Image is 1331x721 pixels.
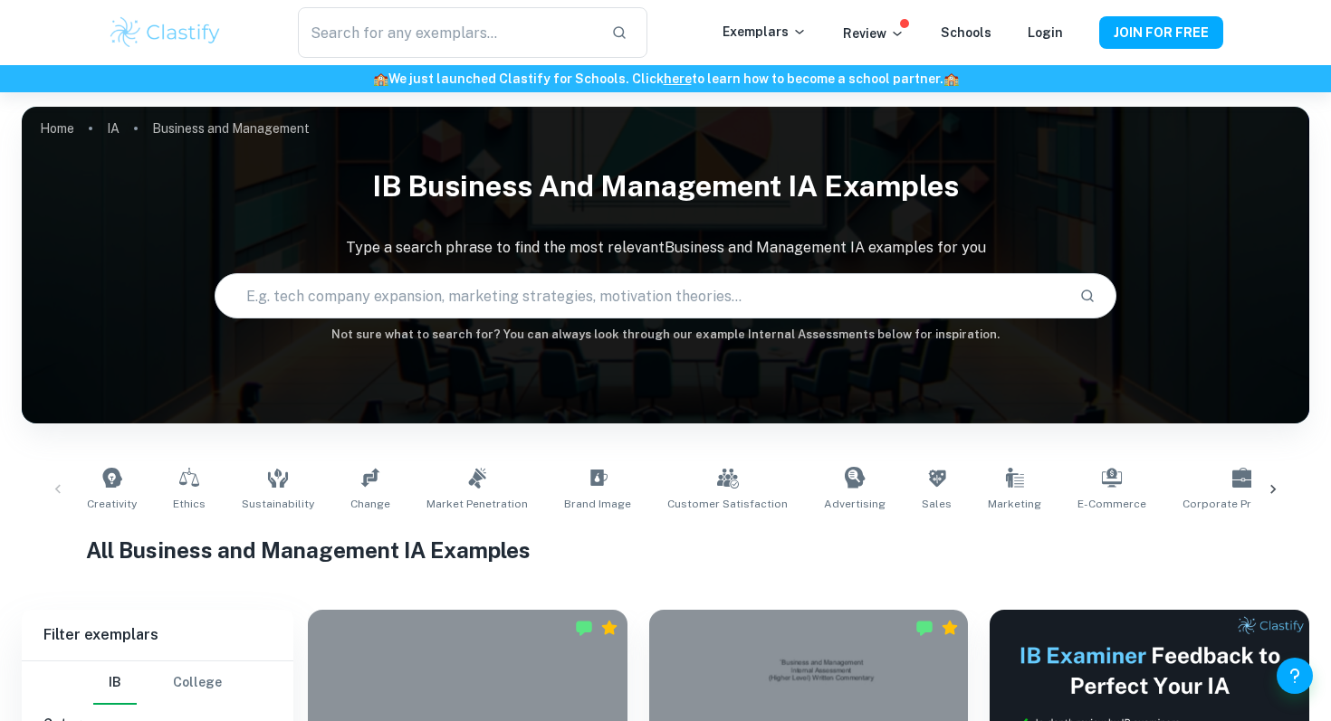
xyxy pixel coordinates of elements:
span: Corporate Profitability [1183,496,1303,512]
button: College [173,661,222,705]
p: Exemplars [723,22,807,42]
a: Schools [941,25,991,40]
img: Marked [915,619,934,637]
a: here [664,71,692,86]
span: Advertising [824,496,886,512]
span: Marketing [988,496,1041,512]
span: Market Penetration [426,496,528,512]
p: Business and Management [152,119,310,138]
a: IA [107,116,120,141]
span: Customer Satisfaction [667,496,788,512]
span: 🏫 [943,71,959,86]
span: Sustainability [242,496,314,512]
input: E.g. tech company expansion, marketing strategies, motivation theories... [215,270,1064,321]
p: Type a search phrase to find the most relevant Business and Management IA examples for you [22,237,1309,259]
a: Login [1028,25,1063,40]
img: Marked [575,619,593,637]
p: Review [843,24,905,43]
span: Creativity [87,496,137,512]
h6: Filter exemplars [22,610,293,660]
div: Premium [600,619,618,637]
h1: All Business and Management IA Examples [86,534,1245,566]
button: JOIN FOR FREE [1099,16,1223,49]
img: Clastify logo [108,14,223,51]
span: E-commerce [1077,496,1146,512]
h6: We just launched Clastify for Schools. Click to learn how to become a school partner. [4,69,1327,89]
div: Filter type choice [93,661,222,705]
span: Change [350,496,390,512]
div: Premium [941,619,959,637]
span: Sales [922,496,952,512]
span: Brand Image [564,496,631,512]
button: Search [1072,280,1103,311]
span: Ethics [173,496,206,512]
h1: IB Business and Management IA examples [22,157,1309,215]
a: Home [40,116,74,141]
h6: Not sure what to search for? You can always look through our example Internal Assessments below f... [22,326,1309,344]
button: Help and Feedback [1277,658,1313,694]
input: Search for any exemplars... [298,7,597,58]
button: IB [93,661,137,705]
span: 🏫 [373,71,388,86]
